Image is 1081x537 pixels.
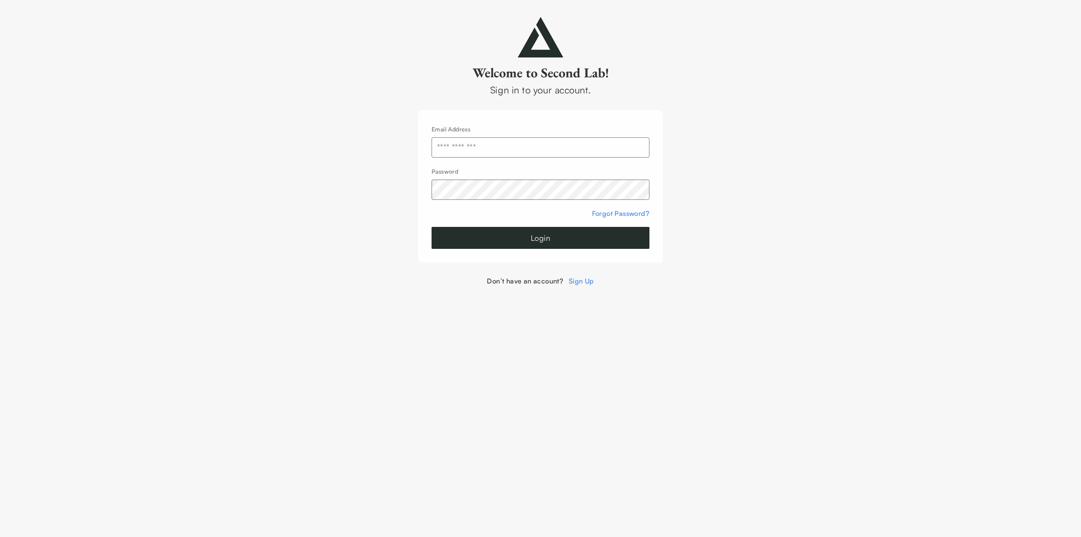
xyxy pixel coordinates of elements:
a: Forgot Password? [592,209,649,218]
img: secondlab-logo [518,17,563,57]
div: Sign in to your account. [418,83,663,97]
h2: Welcome to Second Lab! [418,64,663,81]
button: Login [432,227,649,249]
a: Sign Up [569,277,594,285]
label: Email Address [432,125,470,133]
div: Don’t have an account? [418,276,663,286]
label: Password [432,168,458,175]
